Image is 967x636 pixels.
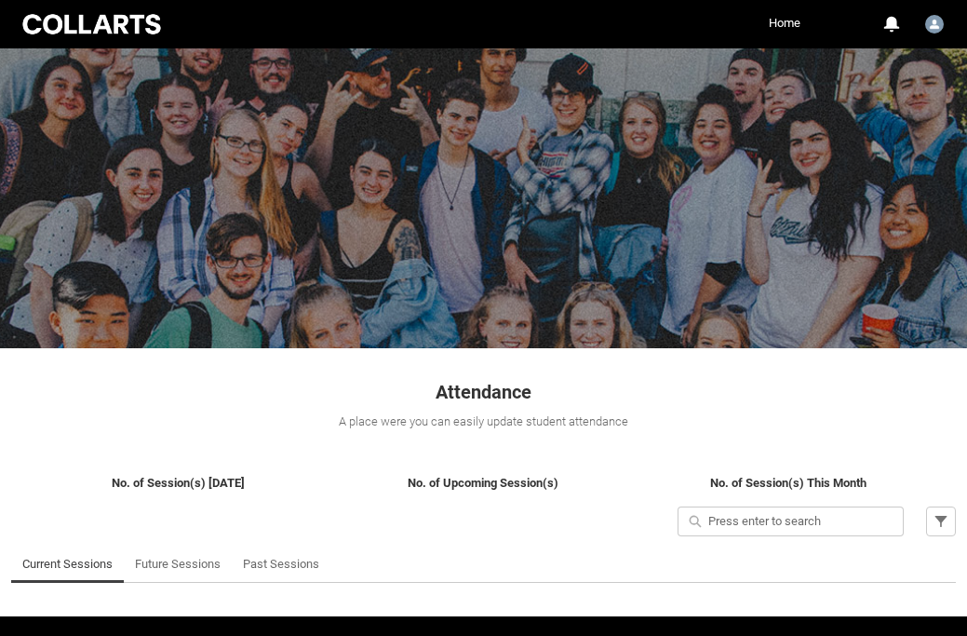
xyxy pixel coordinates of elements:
[124,546,232,583] li: Future Sessions
[926,507,956,536] button: Filter
[135,546,221,583] a: Future Sessions
[920,7,948,37] button: User Profile Lisa.Campton
[408,476,558,490] span: No. of Upcoming Session(s)
[11,413,956,431] div: A place were you can easily update student attendance
[710,476,866,490] span: No. of Session(s) This Month
[243,546,319,583] a: Past Sessions
[11,546,124,583] li: Current Sessions
[112,476,245,490] span: No. of Session(s) [DATE]
[925,15,944,34] img: Lisa.Campton
[22,546,113,583] a: Current Sessions
[232,546,330,583] li: Past Sessions
[436,381,531,403] span: Attendance
[678,507,904,536] input: Press enter to search
[764,9,805,37] a: Home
